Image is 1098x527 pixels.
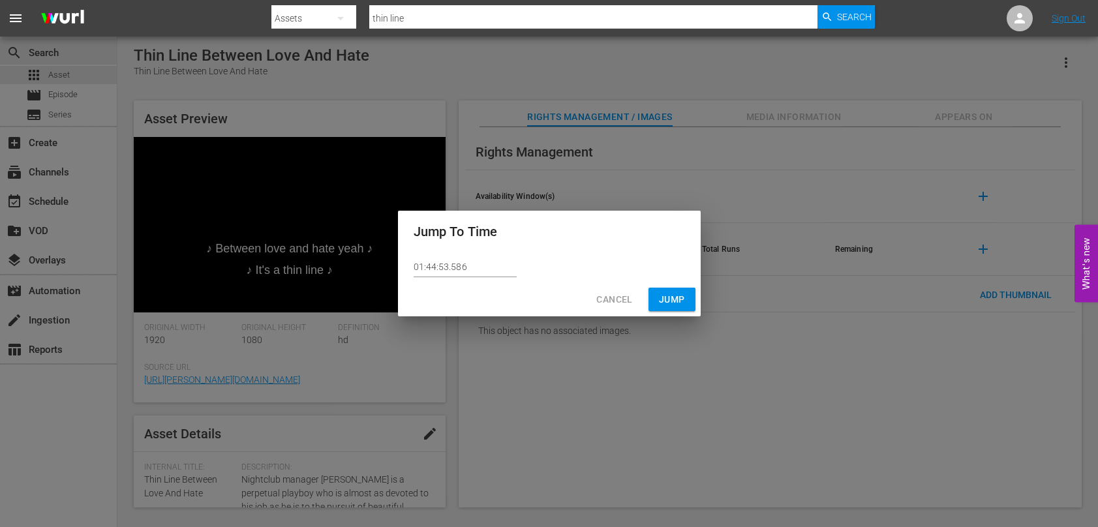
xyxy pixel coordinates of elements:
[596,292,632,308] span: Cancel
[8,10,23,26] span: menu
[586,288,643,312] button: Cancel
[659,292,685,308] span: Jump
[1052,13,1086,23] a: Sign Out
[648,288,695,312] button: Jump
[31,3,94,34] img: ans4CAIJ8jUAAAAAAAAAAAAAAAAAAAAAAAAgQb4GAAAAAAAAAAAAAAAAAAAAAAAAJMjXAAAAAAAAAAAAAAAAAAAAAAAAgAT5G...
[837,5,872,29] span: Search
[1075,225,1098,303] button: Open Feedback Widget
[414,221,685,242] h2: Jump To Time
